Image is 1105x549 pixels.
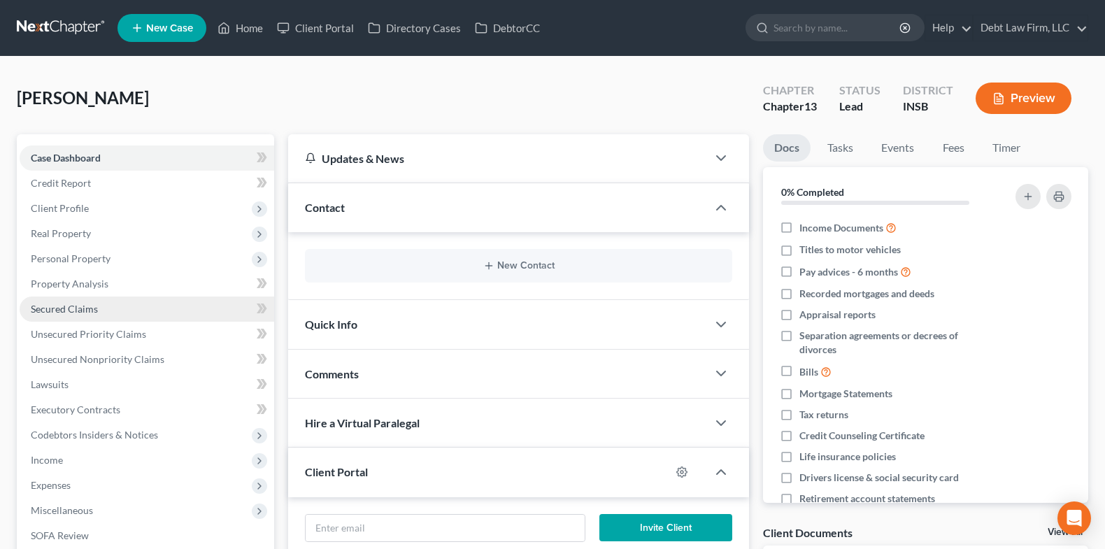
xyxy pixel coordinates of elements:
[799,308,876,322] span: Appraisal reports
[316,260,721,271] button: New Contact
[903,83,953,99] div: District
[20,523,274,548] a: SOFA Review
[31,152,101,164] span: Case Dashboard
[799,387,892,401] span: Mortgage Statements
[20,347,274,372] a: Unsecured Nonpriority Claims
[31,429,158,441] span: Codebtors Insiders & Notices
[31,378,69,390] span: Lawsuits
[1048,527,1083,537] a: View All
[799,265,898,279] span: Pay advices - 6 months
[799,243,901,257] span: Titles to motor vehicles
[305,318,357,331] span: Quick Info
[799,429,925,443] span: Credit Counseling Certificate
[20,145,274,171] a: Case Dashboard
[799,287,934,301] span: Recorded mortgages and deeds
[799,492,935,506] span: Retirement account statements
[31,404,120,415] span: Executory Contracts
[974,15,1088,41] a: Debt Law Firm, LLC
[31,227,91,239] span: Real Property
[20,397,274,422] a: Executory Contracts
[305,201,345,214] span: Contact
[31,454,63,466] span: Income
[31,353,164,365] span: Unsecured Nonpriority Claims
[781,186,844,198] strong: 0% Completed
[799,365,818,379] span: Bills
[20,322,274,347] a: Unsecured Priority Claims
[1057,501,1091,535] div: Open Intercom Messenger
[839,99,881,115] div: Lead
[903,99,953,115] div: INSB
[361,15,468,41] a: Directory Cases
[763,99,817,115] div: Chapter
[211,15,270,41] a: Home
[146,23,193,34] span: New Case
[305,465,368,478] span: Client Portal
[306,515,585,541] input: Enter email
[305,367,359,380] span: Comments
[773,15,901,41] input: Search by name...
[599,514,732,542] button: Invite Client
[799,450,896,464] span: Life insurance policies
[31,202,89,214] span: Client Profile
[799,221,883,235] span: Income Documents
[799,329,995,357] span: Separation agreements or decrees of divorces
[816,134,864,162] a: Tasks
[31,303,98,315] span: Secured Claims
[31,529,89,541] span: SOFA Review
[20,171,274,196] a: Credit Report
[763,134,811,162] a: Docs
[17,87,149,108] span: [PERSON_NAME]
[31,252,110,264] span: Personal Property
[31,479,71,491] span: Expenses
[31,504,93,516] span: Miscellaneous
[976,83,1071,114] button: Preview
[931,134,976,162] a: Fees
[799,471,959,485] span: Drivers license & social security card
[981,134,1032,162] a: Timer
[763,83,817,99] div: Chapter
[839,83,881,99] div: Status
[799,408,848,422] span: Tax returns
[468,15,547,41] a: DebtorCC
[20,372,274,397] a: Lawsuits
[31,278,108,290] span: Property Analysis
[270,15,361,41] a: Client Portal
[763,525,853,540] div: Client Documents
[31,328,146,340] span: Unsecured Priority Claims
[925,15,972,41] a: Help
[31,177,91,189] span: Credit Report
[20,271,274,297] a: Property Analysis
[305,416,420,429] span: Hire a Virtual Paralegal
[20,297,274,322] a: Secured Claims
[870,134,925,162] a: Events
[305,151,690,166] div: Updates & News
[804,99,817,113] span: 13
